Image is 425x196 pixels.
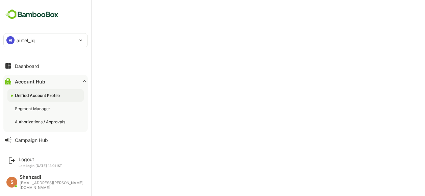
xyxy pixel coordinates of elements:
div: S [6,177,17,188]
p: Last login: [DATE] 12:01 IST [19,164,62,168]
div: Authorizations / Approvals [15,119,67,125]
button: Dashboard [3,59,88,73]
div: Unified Account Profile [15,93,61,98]
div: Logout [19,156,62,162]
div: Dashboard [15,63,39,69]
div: Segment Manager [15,106,52,112]
button: Account Hub [3,75,88,88]
div: Campaign Hub [15,137,48,143]
img: BambooboxFullLogoMark.5f36c76dfaba33ec1ec1367b70bb1252.svg [3,8,60,21]
button: Campaign Hub [3,133,88,147]
div: Account Hub [15,79,45,84]
div: [EMAIL_ADDRESS][PERSON_NAME][DOMAIN_NAME] [20,181,84,190]
div: Shahzadi [20,174,84,180]
p: airtel_iq [17,37,35,44]
div: AI [6,36,15,44]
div: AIairtel_iq [4,33,87,47]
